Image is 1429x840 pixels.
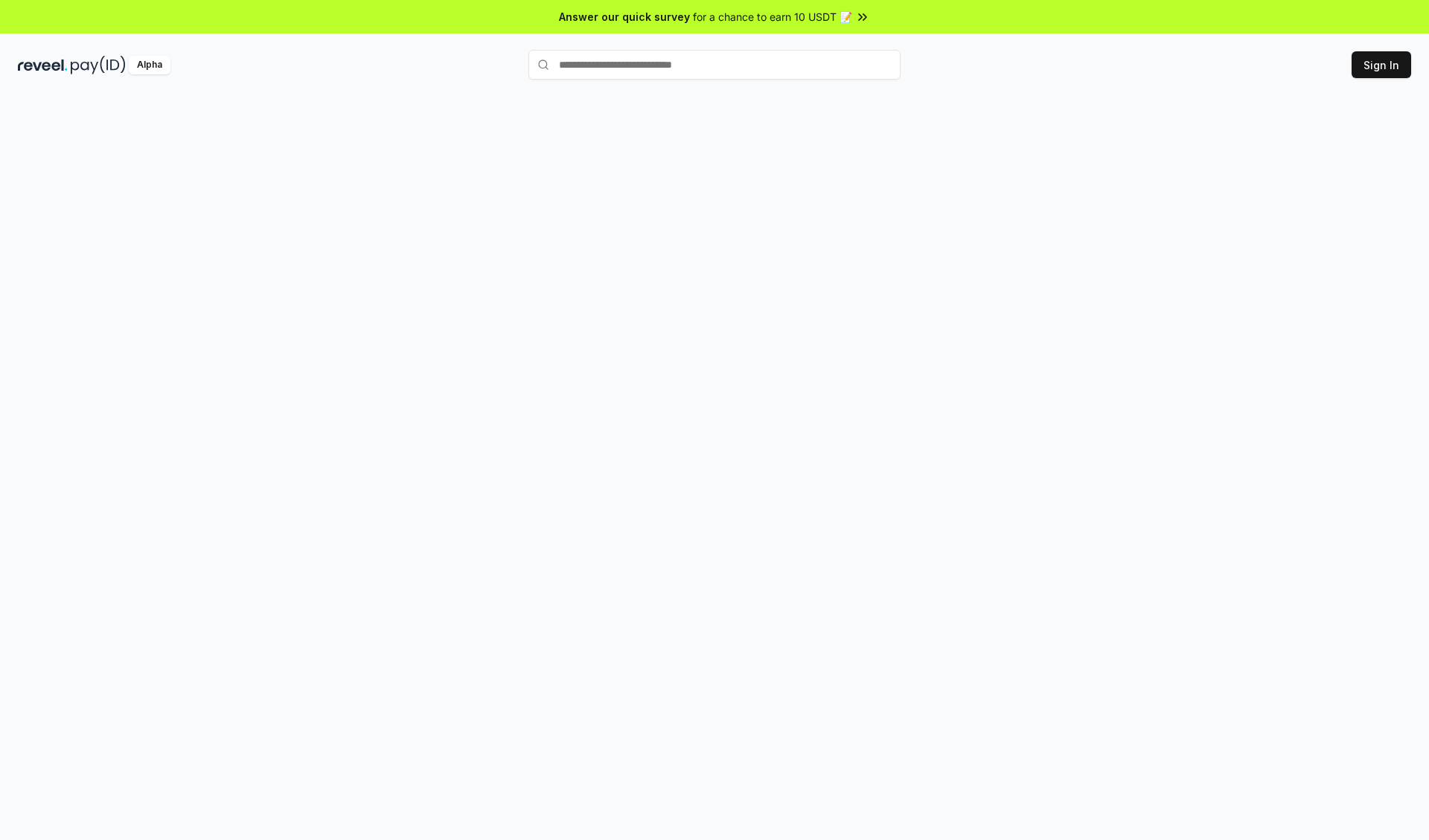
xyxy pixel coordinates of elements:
span: for a chance to earn 10 USDT 📝 [693,9,852,25]
img: reveel_dark [18,56,68,74]
img: pay_id [71,56,126,74]
div: Alpha [129,56,170,74]
span: Answer our quick survey [559,9,690,25]
button: Sign In [1352,51,1411,78]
